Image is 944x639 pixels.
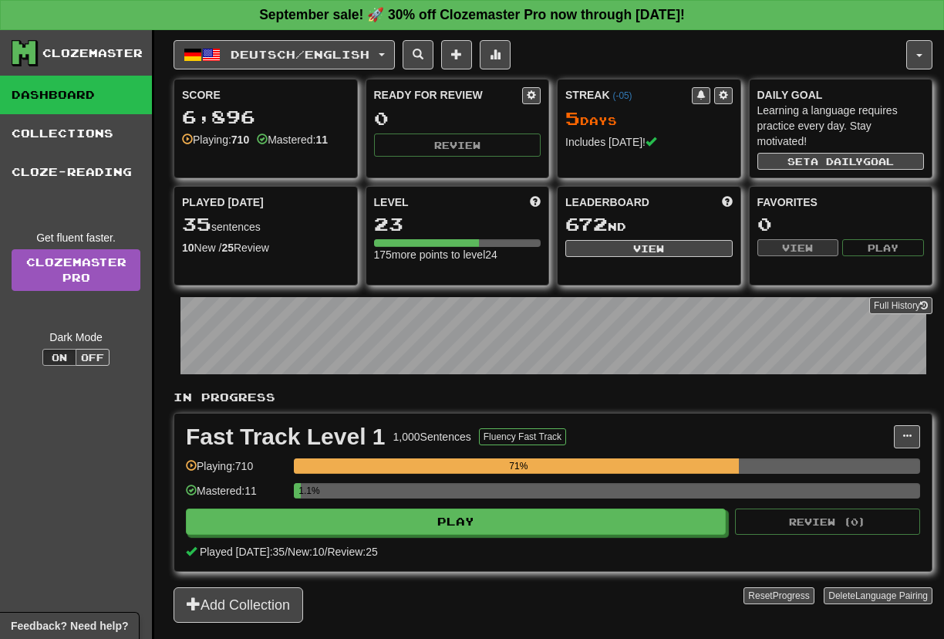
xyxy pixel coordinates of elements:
p: In Progress [174,390,932,405]
span: This week in points, UTC [722,194,733,210]
span: 672 [565,213,608,235]
span: Progress [773,590,810,601]
button: View [565,240,733,257]
span: 35 [182,213,211,235]
button: Fluency Fast Track [479,428,566,445]
span: Language Pairing [855,590,928,601]
button: Off [76,349,110,366]
div: nd [565,215,733,235]
strong: 10 [182,242,194,254]
div: Favorites [757,194,925,210]
button: Full History [869,297,932,314]
div: Mastered: 11 [186,483,286,509]
span: 5 [565,107,580,129]
div: 71% [298,458,738,474]
div: 23 [374,215,541,234]
strong: 710 [231,134,249,146]
strong: 25 [221,242,234,254]
button: DeleteLanguage Pairing [824,587,932,604]
div: Streak [565,87,692,103]
span: New: 10 [288,546,324,558]
div: Clozemaster [42,46,143,61]
div: Day s [565,109,733,129]
button: Deutsch/English [174,40,395,69]
span: Score more points to level up [530,194,541,210]
strong: September sale! 🚀 30% off Clozemaster Pro now through [DATE]! [259,7,685,22]
div: Ready for Review [374,87,523,103]
div: sentences [182,215,349,235]
div: New / Review [182,240,349,255]
span: Played [DATE] [182,194,264,210]
div: Mastered: [257,132,328,147]
div: Playing: [182,132,249,147]
span: / [325,546,328,558]
a: ClozemasterPro [12,249,140,291]
span: Open feedback widget [11,618,128,634]
button: View [757,239,839,256]
span: Leaderboard [565,194,649,210]
div: Dark Mode [12,330,140,345]
div: Fast Track Level 1 [186,425,386,448]
a: (-05) [612,90,632,101]
span: a daily [811,156,863,167]
button: Search sentences [403,40,433,69]
button: Review [374,134,541,157]
button: Add sentence to collection [441,40,472,69]
div: Learning a language requires practice every day. Stay motivated! [757,103,925,149]
div: 0 [757,215,925,234]
div: 175 more points to level 24 [374,247,541,262]
div: 0 [374,109,541,128]
div: 1.1% [298,483,301,499]
div: 1,000 Sentences [393,429,471,445]
button: Seta dailygoal [757,153,925,170]
span: Deutsch / English [231,48,369,61]
div: Includes [DATE]! [565,134,733,150]
div: Daily Goal [757,87,925,103]
span: Level [374,194,409,210]
span: Review: 25 [327,546,377,558]
div: 6,896 [182,107,349,127]
button: On [42,349,76,366]
strong: 11 [315,134,328,146]
span: Played [DATE]: 35 [200,546,285,558]
span: / [285,546,288,558]
button: More stats [480,40,511,69]
button: Review (0) [735,509,920,535]
div: Get fluent faster. [12,230,140,245]
button: ResetProgress [743,587,814,604]
button: Play [186,509,726,535]
div: Playing: 710 [186,458,286,484]
div: Score [182,87,349,103]
button: Play [842,239,924,256]
button: Add Collection [174,587,303,623]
